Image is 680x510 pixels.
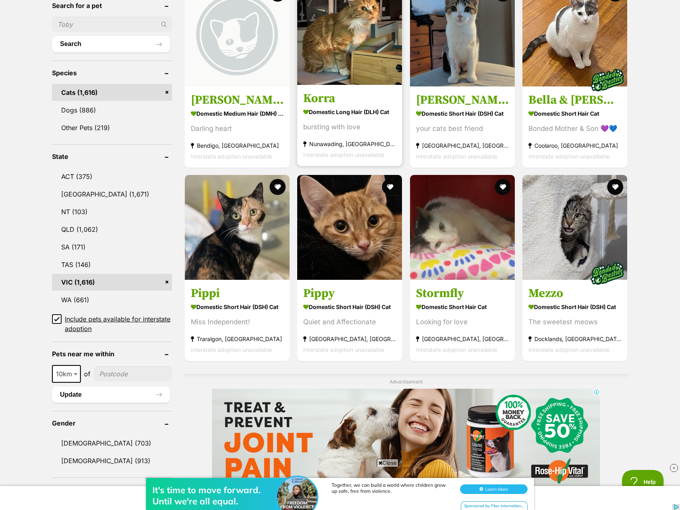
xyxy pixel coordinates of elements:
[528,286,621,301] h3: Mezzo
[191,286,284,301] h3: Pippi
[184,374,628,497] div: Advertisement
[52,387,170,403] button: Update
[53,368,80,379] span: 10km
[670,464,678,472] img: close_rtb.svg
[460,22,528,32] button: Learn More
[528,123,621,134] div: Bonded Mother & Son 💜💙
[191,153,272,159] span: Interstate adoption unavailable
[495,179,511,195] button: favourite
[410,280,515,361] a: Stormfly Domestic Short Hair Cat Looking for love [GEOGRAPHIC_DATA], [GEOGRAPHIC_DATA] Interstate...
[191,107,284,119] strong: Domestic Medium Hair (DMH) Cat
[416,346,497,353] span: Interstate adoption unavailable
[528,140,621,151] strong: Coolaroo, [GEOGRAPHIC_DATA]
[212,389,600,489] iframe: Advertisement
[607,179,623,195] button: favourite
[52,221,172,238] a: QLD (1,062)
[410,86,515,167] a: [PERSON_NAME] Domestic Short Hair (DSH) Cat your cats best friend [GEOGRAPHIC_DATA], [GEOGRAPHIC_...
[303,317,396,327] div: Quiet and Affectionate
[52,2,172,9] header: Search for a pet
[297,175,402,280] img: Pippy - Domestic Short Hair (DSH) Cat
[461,39,528,49] div: Sponsored by Plan International Australia
[303,346,384,353] span: Interstate adoption unavailable
[587,60,627,100] img: bonded besties
[528,346,610,353] span: Interstate adoption unavailable
[416,301,509,313] strong: Domestic Short Hair Cat
[303,301,396,313] strong: Domestic Short Hair (DSH) Cat
[270,179,286,195] button: favourite
[416,140,509,151] strong: [GEOGRAPHIC_DATA], [GEOGRAPHIC_DATA]
[191,333,284,344] strong: Traralgon, [GEOGRAPHIC_DATA]
[52,17,172,32] input: Toby
[185,280,290,361] a: Pippi Domestic Short Hair (DSH) Cat Miss Independent! Traralgon, [GEOGRAPHIC_DATA] Interstate ado...
[52,102,172,118] a: Dogs (886)
[416,92,509,107] h3: [PERSON_NAME]
[303,90,396,106] h3: Korra
[382,179,398,195] button: favourite
[297,280,402,361] a: Pippy Domestic Short Hair (DSH) Cat Quiet and Affectionate [GEOGRAPHIC_DATA], [GEOGRAPHIC_DATA] I...
[52,119,172,136] a: Other Pets (219)
[52,452,172,469] a: [DEMOGRAPHIC_DATA] (913)
[528,153,610,159] span: Interstate adoption unavailable
[297,84,402,166] a: Korra Domestic Long Hair (DLH) Cat bursting with love Nunawading, [GEOGRAPHIC_DATA] Interstate ad...
[377,459,398,467] span: Close
[52,314,172,333] a: Include pets available for interstate adoption
[52,36,170,52] button: Search
[303,106,396,117] strong: Domestic Long Hair (DLH) Cat
[152,22,280,45] div: It's time to move forward. Until we're all equal.
[410,175,515,280] img: Stormfly - Domestic Short Hair Cat
[303,138,396,149] strong: Nunawading, [GEOGRAPHIC_DATA]
[528,92,621,107] h3: Bella & [PERSON_NAME]
[416,317,509,327] div: Looking for love
[303,151,384,158] span: Interstate adoption unavailable
[277,15,317,55] img: It's time to move forward. Until we're all equal.
[522,175,627,280] img: Mezzo - Domestic Short Hair (DSH) Cat
[52,256,172,273] a: TAS (146)
[52,350,172,357] header: Pets near me within
[191,123,284,134] div: Darling heart
[191,301,284,313] strong: Domestic Short Hair (DSH) Cat
[52,274,172,291] a: VIC (1,616)
[52,291,172,308] a: WA (661)
[522,280,627,361] a: Mezzo Domestic Short Hair (DSH) Cat The sweetest meows Docklands, [GEOGRAPHIC_DATA] Interstate ad...
[191,140,284,151] strong: Bendigo, [GEOGRAPHIC_DATA]
[416,123,509,134] div: your cats best friend
[416,286,509,301] h3: Stormfly
[332,20,452,32] div: Together, we can build a world where children grow up safe, free from violence.
[185,175,290,280] img: Pippi - Domestic Short Hair (DSH) Cat
[528,333,621,344] strong: Docklands, [GEOGRAPHIC_DATA]
[528,301,621,313] strong: Domestic Short Hair (DSH) Cat
[303,286,396,301] h3: Pippy
[52,69,172,76] header: Species
[52,420,172,427] header: Gender
[303,121,396,132] div: bursting with love
[52,168,172,185] a: ACT (375)
[303,333,396,344] strong: [GEOGRAPHIC_DATA], [GEOGRAPHIC_DATA]
[528,107,621,119] strong: Domestic Short Hair Cat
[416,107,509,119] strong: Domestic Short Hair (DSH) Cat
[528,317,621,327] div: The sweetest meows
[52,365,81,383] span: 10km
[65,314,172,333] span: Include pets available for interstate adoption
[416,333,509,344] strong: [GEOGRAPHIC_DATA], [GEOGRAPHIC_DATA]
[191,92,284,107] h3: [PERSON_NAME]
[416,153,497,159] span: Interstate adoption unavailable
[185,86,290,167] a: [PERSON_NAME] Domestic Medium Hair (DMH) Cat Darling heart Bendigo, [GEOGRAPHIC_DATA] Interstate ...
[84,369,90,379] span: of
[52,239,172,255] a: SA (171)
[52,203,172,220] a: NT (103)
[52,153,172,160] header: State
[52,435,172,452] a: [DEMOGRAPHIC_DATA] (703)
[52,186,172,203] a: [GEOGRAPHIC_DATA] (1,671)
[52,84,172,101] a: Cats (1,616)
[94,366,172,381] input: postcode
[587,253,627,293] img: bonded besties
[522,86,627,167] a: Bella & [PERSON_NAME] Domestic Short Hair Cat Bonded Mother & Son 💜💙 Coolaroo, [GEOGRAPHIC_DATA] ...
[191,317,284,327] div: Miss Independent!
[191,346,272,353] span: Interstate adoption unavailable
